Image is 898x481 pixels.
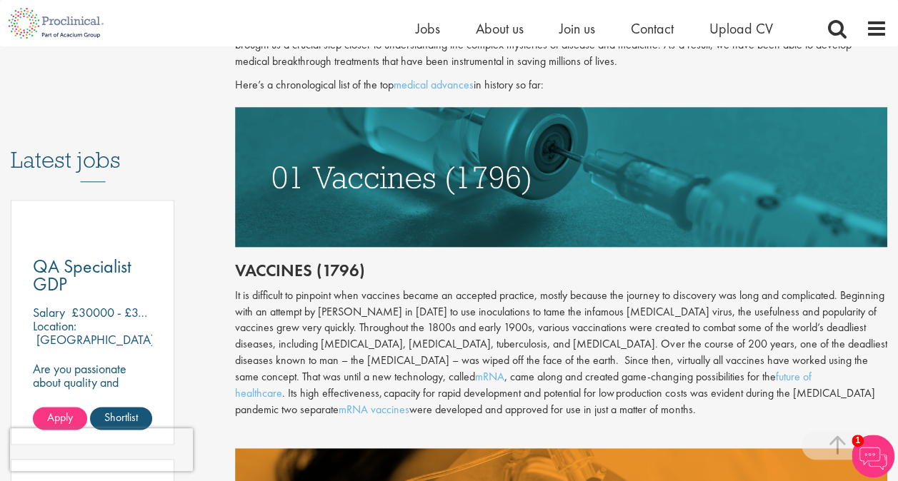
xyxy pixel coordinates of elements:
[235,107,887,247] img: vaccines
[33,304,65,320] span: Salary
[631,19,674,38] a: Contact
[47,410,73,425] span: Apply
[559,19,595,38] a: Join us
[235,369,811,400] a: future of healthcare
[709,19,773,38] a: Upload CV
[852,435,864,447] span: 1
[235,77,887,93] p: Here’s a chronological list of the top in history so far:
[90,407,152,430] a: Shortlist
[33,407,87,430] a: Apply
[394,77,474,92] a: medical advances
[33,362,152,443] p: Are you passionate about quality and precision? Join our team as a … and help ensure top-tier sta...
[33,254,131,296] span: QA Specialist GDP
[71,304,221,320] p: £30000 - £35000 per annum
[235,288,887,418] div: It is difficult to pinpoint when vaccines became an accepted practice, mostly because the journey...
[339,402,409,417] a: mRNA vaccines
[33,318,76,334] span: Location:
[475,369,504,384] a: mRNA
[33,258,152,293] a: QA Specialist GDP
[33,331,158,361] p: [GEOGRAPHIC_DATA], [GEOGRAPHIC_DATA]
[852,435,894,477] img: Chatbot
[11,112,174,182] h3: Latest jobs
[476,19,524,38] a: About us
[416,19,440,38] a: Jobs
[10,428,193,471] iframe: reCAPTCHA
[235,261,887,280] h2: Vaccines (1796)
